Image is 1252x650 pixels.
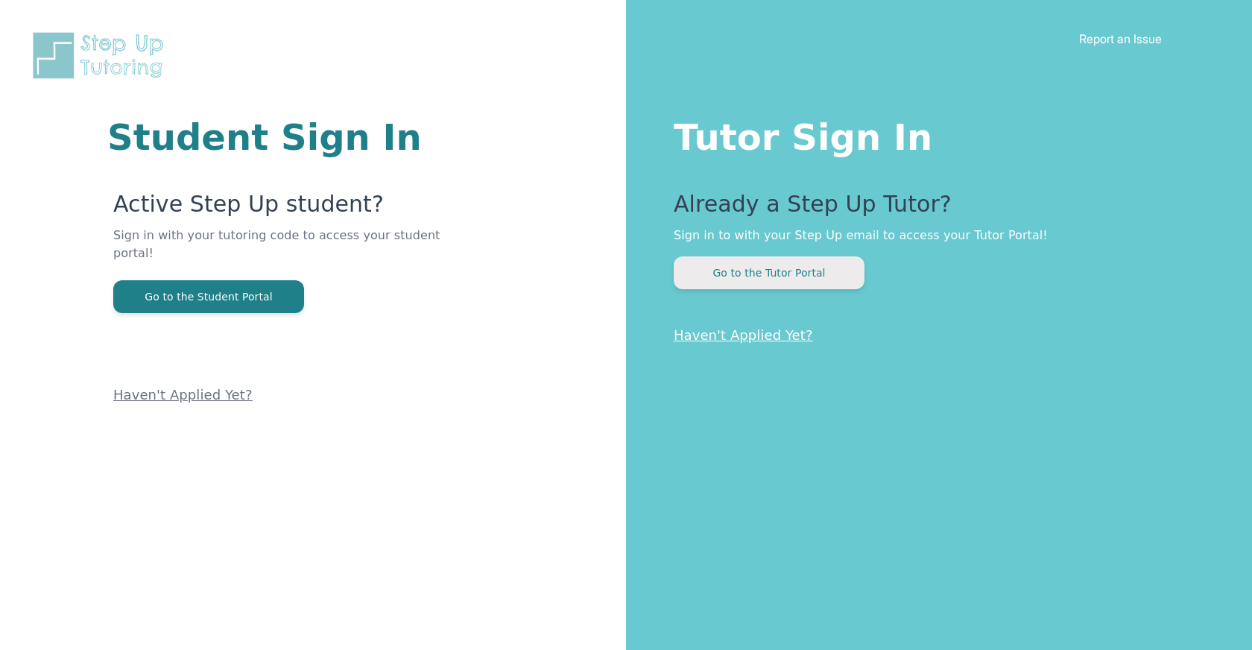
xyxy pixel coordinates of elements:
button: Go to the Student Portal [113,280,304,313]
a: Haven't Applied Yet? [113,387,253,403]
a: Report an Issue [1079,31,1162,46]
p: Sign in to with your Step Up email to access your Tutor Portal! [674,227,1192,244]
p: Sign in with your tutoring code to access your student portal! [113,227,447,280]
img: Step Up Tutoring horizontal logo [30,30,173,81]
p: Already a Step Up Tutor? [674,191,1192,227]
a: Go to the Tutor Portal [674,265,864,280]
p: Active Step Up student? [113,191,447,227]
h1: Tutor Sign In [674,113,1192,155]
a: Haven't Applied Yet? [674,327,813,343]
button: Go to the Tutor Portal [674,256,864,289]
a: Go to the Student Portal [113,289,304,303]
h1: Student Sign In [107,119,447,155]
